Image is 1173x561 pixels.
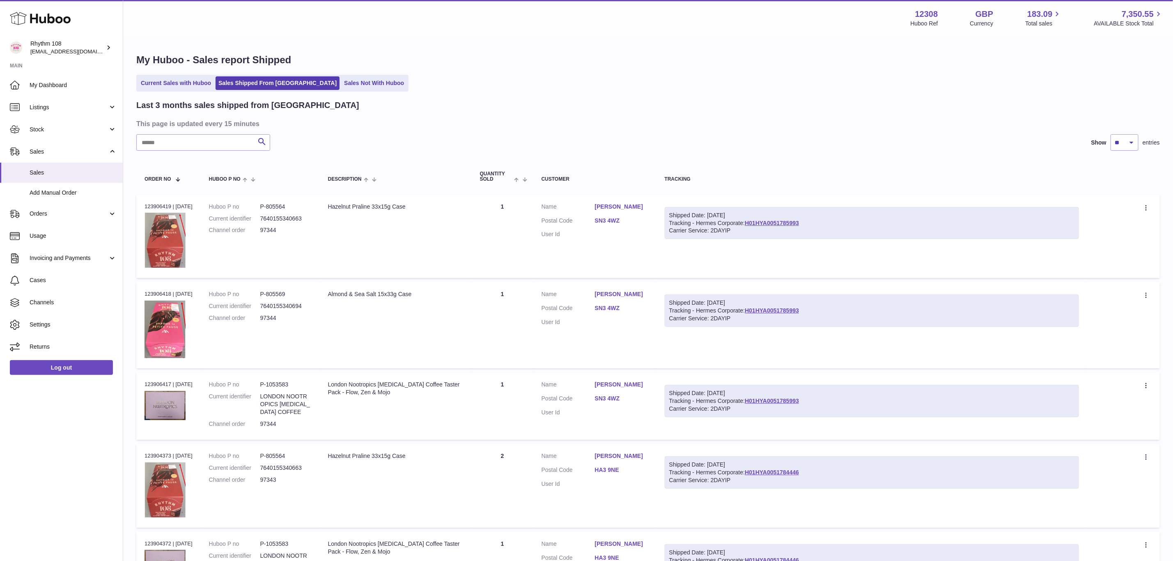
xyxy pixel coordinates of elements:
[595,290,648,298] a: [PERSON_NAME]
[542,395,595,405] dt: Postal Code
[30,232,117,240] span: Usage
[669,476,1074,484] div: Carrier Service: 2DAYIP
[30,189,117,197] span: Add Manual Order
[30,169,117,177] span: Sales
[30,81,117,89] span: My Dashboard
[542,409,595,416] dt: User Id
[595,381,648,389] a: [PERSON_NAME]
[328,540,464,556] div: London Nootropics [MEDICAL_DATA] Coffee Taster Pack - Flow, Zen & Mojo
[260,393,312,416] dd: LONDON NOOTROPICS [MEDICAL_DATA] COFFEE
[542,203,595,213] dt: Name
[472,282,533,368] td: 1
[136,100,359,111] h2: Last 3 months sales shipped from [GEOGRAPHIC_DATA]
[30,210,108,218] span: Orders
[669,389,1074,397] div: Shipped Date: [DATE]
[30,343,117,351] span: Returns
[472,444,533,527] td: 2
[145,301,186,359] img: 1688048918.JPG
[260,420,312,428] dd: 97344
[1025,20,1062,28] span: Total sales
[970,20,994,28] div: Currency
[665,456,1079,489] div: Tracking - Hermes Corporate:
[260,452,312,460] dd: P-805564
[328,452,464,460] div: Hazelnut Praline 33x15g Case
[30,126,108,133] span: Stock
[216,76,340,90] a: Sales Shipped From [GEOGRAPHIC_DATA]
[665,385,1079,417] div: Tracking - Hermes Corporate:
[542,318,595,326] dt: User Id
[145,203,193,210] div: 123906419 | [DATE]
[911,20,938,28] div: Huboo Ref
[260,314,312,322] dd: 97344
[209,290,260,298] dt: Huboo P no
[209,393,260,416] dt: Current identifier
[328,290,464,298] div: Almond & Sea Salt 15x33g Case
[542,540,595,550] dt: Name
[745,398,799,404] a: H01HYA0051785993
[745,469,799,476] a: H01HYA0051784446
[669,227,1074,235] div: Carrier Service: 2DAYIP
[209,203,260,211] dt: Huboo P no
[145,213,186,268] img: 1688048742.JPG
[595,304,648,312] a: SN3 4WZ
[209,540,260,548] dt: Huboo P no
[260,302,312,310] dd: 7640155340694
[145,462,186,517] img: 1688048742.JPG
[209,226,260,234] dt: Channel order
[30,148,108,156] span: Sales
[976,9,993,20] strong: GBP
[595,540,648,548] a: [PERSON_NAME]
[542,381,595,391] dt: Name
[10,41,22,54] img: orders@rhythm108.com
[209,420,260,428] dt: Channel order
[30,299,117,306] span: Channels
[145,290,193,298] div: 123906418 | [DATE]
[542,230,595,238] dt: User Id
[665,177,1079,182] div: Tracking
[1027,9,1052,20] span: 183.09
[209,302,260,310] dt: Current identifier
[542,452,595,462] dt: Name
[145,452,193,460] div: 123904373 | [DATE]
[595,452,648,460] a: [PERSON_NAME]
[30,321,117,329] span: Settings
[209,177,241,182] span: Huboo P no
[145,381,193,388] div: 123906417 | [DATE]
[30,48,121,55] span: [EMAIL_ADDRESS][DOMAIN_NAME]
[260,290,312,298] dd: P-805569
[1091,139,1106,147] label: Show
[915,9,938,20] strong: 12308
[472,372,533,440] td: 1
[328,177,362,182] span: Description
[260,476,312,484] dd: 97343
[669,549,1074,556] div: Shipped Date: [DATE]
[665,294,1079,327] div: Tracking - Hermes Corporate:
[209,476,260,484] dt: Channel order
[260,203,312,211] dd: P-805564
[669,212,1074,219] div: Shipped Date: [DATE]
[669,299,1074,307] div: Shipped Date: [DATE]
[145,540,193,547] div: 123904372 | [DATE]
[260,540,312,548] dd: P-1053583
[745,220,799,226] a: H01HYA0051785993
[209,452,260,460] dt: Huboo P no
[30,254,108,262] span: Invoicing and Payments
[480,171,512,182] span: Quantity Sold
[145,177,171,182] span: Order No
[136,119,1158,128] h3: This page is updated every 15 minutes
[669,405,1074,413] div: Carrier Service: 2DAYIP
[472,195,533,278] td: 1
[1094,20,1163,28] span: AVAILABLE Stock Total
[30,103,108,111] span: Listings
[669,315,1074,322] div: Carrier Service: 2DAYIP
[260,215,312,223] dd: 7640155340663
[260,381,312,389] dd: P-1053583
[260,464,312,472] dd: 7640155340663
[138,76,214,90] a: Current Sales with Huboo
[665,207,1079,239] div: Tracking - Hermes Corporate:
[209,314,260,322] dt: Channel order
[260,226,312,234] dd: 97344
[595,203,648,211] a: [PERSON_NAME]
[30,40,104,55] div: Rhythm 108
[10,360,113,375] a: Log out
